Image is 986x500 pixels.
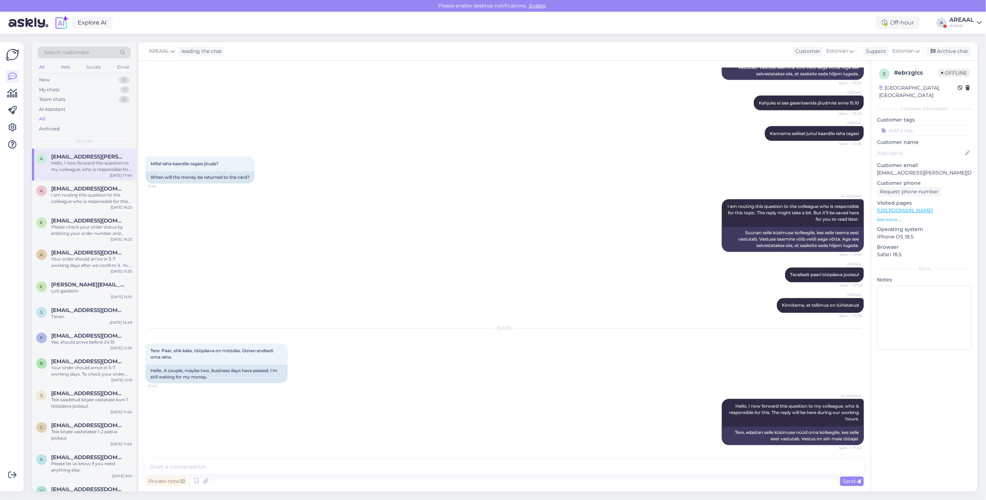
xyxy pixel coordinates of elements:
[85,63,102,72] div: Socials
[949,17,982,28] a: AREAALAreaal
[949,17,974,23] div: AREAAL
[835,80,862,86] span: Seen ✓ 10:24
[54,15,69,30] img: explore-ai
[51,422,125,429] span: gluukas@gmail.com
[835,283,862,288] span: Seen ✓ 13:58
[877,276,972,284] p: Notes
[722,427,864,445] div: Tere, edastan selle küsimuse nüüd oma kolleegile, kes selle eest vastutab. Vastus on siin meie tö...
[75,138,93,144] span: All chats
[146,172,255,184] div: When will the money be returned to the card?
[926,47,971,56] div: Archive chat
[51,454,125,461] span: arseni.holostov@gmail.com
[835,120,862,126] span: AREAAL
[892,47,914,55] span: Estonian
[51,281,125,288] span: kate.donika@gmail.com
[110,269,132,274] div: [DATE] 15:33
[51,333,125,339] span: prohhor.kozlov@gmail.com
[148,184,174,189] span: 13:55
[112,473,132,479] div: [DATE] 9:10
[51,390,125,397] span: stebik@gmail.com
[40,284,43,289] span: k
[937,18,947,28] div: A
[40,156,43,161] span: a
[146,477,187,486] div: Private note
[877,179,972,187] p: Customer phone
[110,441,132,447] div: [DATE] 11:40
[40,361,43,366] span: b
[116,63,131,72] div: Email
[40,310,43,315] span: s
[722,227,864,252] div: Suunan selle küsimuse kolleegile, kes selle teema eest vastutab. Vastuse saamine võib veidi aega ...
[39,106,65,113] div: AI Assistant
[863,48,886,55] div: Support
[148,384,174,389] span: 17:40
[110,237,132,242] div: [DATE] 16:23
[877,162,972,169] p: Customer email
[51,429,132,441] div: Teie kirjale vastatakse 1-2 päeva jooksul
[883,71,886,76] span: e
[39,115,45,123] div: All
[790,272,859,278] span: Tavaliselt paari tööpäeva jooksul
[40,335,43,340] span: p
[877,233,972,241] p: iPhone OS 18.5
[44,49,89,56] span: Search customers
[72,17,113,29] a: Explore AI
[39,76,50,84] div: New
[38,63,46,72] div: All
[51,249,125,256] span: aiexandrzub83@gmail.com
[877,199,972,207] p: Visited pages
[835,292,862,298] span: AREAAL
[51,486,125,493] span: valery_an@abv.bg
[40,393,43,398] span: s
[879,84,958,99] div: [GEOGRAPHIC_DATA], [GEOGRAPHIC_DATA]
[51,224,132,237] div: Please check your order status by entering your order number and email here: - [URL][DOMAIN_NAME]...
[59,63,72,72] div: Web
[877,187,941,197] div: Request phone number
[51,365,132,377] div: Your order should arrive in 3-7 working days. To check your order status, please use your order n...
[151,161,219,167] span: Millal raha kaardile tagasi jõuab?
[51,192,132,205] div: I am routing this question to the colleague who is responsible for this topic. The reply might ta...
[111,377,132,383] div: [DATE] 12:19
[759,100,859,106] span: Kahjuks ei saa garanteerida jõudmist enne 15.10
[51,339,132,345] div: Yes, should arrive before 24.10
[729,404,860,422] span: Hello, I now forward this question to my colleague, who is responsible for this. The reply will b...
[51,313,132,320] div: Tänan
[835,90,862,95] span: AREAAL
[835,194,862,199] span: AI Assistant
[40,425,43,430] span: g
[835,393,862,399] span: AI Assistant
[51,160,132,173] div: Hello, I now forward this question to my colleague, who is responsible for this. The reply will b...
[835,252,862,258] span: Seen ✓ 13:55
[876,16,920,29] div: Off-hour
[877,265,972,272] div: Extra
[40,457,43,462] span: a
[51,186,125,192] span: aiatark@aiatark.ee
[877,243,972,251] p: Browser
[877,125,972,136] input: Add a tag
[39,125,60,133] div: Archived
[843,478,861,484] span: Send
[938,69,970,77] span: Offline
[877,207,933,214] a: [URL][DOMAIN_NAME]
[949,23,974,28] div: Areaal
[120,86,129,93] div: 1
[51,217,125,224] span: kulikov.vitali@gmail.com
[877,116,972,124] p: Customer tags
[51,288,132,294] div: Ļoti gaidīsim
[826,47,848,55] span: Estonian
[51,397,132,409] div: Teie saadetud kirjale vastatase kuni 1 tööpäeva jooksul.
[39,86,59,93] div: My chats
[111,294,132,300] div: [DATE] 15:01
[51,358,125,365] span: bahhalux@gmail.com
[51,154,125,160] span: annabel.kallas@gmail.com
[782,303,859,308] span: Kinnitame, et tellimus on tühistatud
[877,169,972,177] p: [EMAIL_ADDRESS][PERSON_NAME][DOMAIN_NAME]
[110,409,132,415] div: [DATE] 11:40
[119,76,129,84] div: 0
[146,325,864,332] div: [DATE]
[40,188,43,193] span: a
[835,262,862,267] span: AREAAL
[110,345,132,351] div: [DATE] 12:55
[835,111,862,116] span: Seen ✓ 13:46
[51,256,132,269] div: Your order should arrive in 3-7 working days after we confirm it. You ordered [DATE] evening, so ...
